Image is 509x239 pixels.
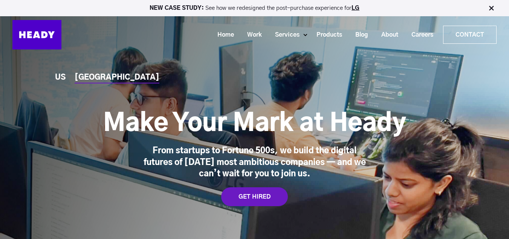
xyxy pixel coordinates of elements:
[103,109,406,139] h1: Make Your Mark at Heady
[372,28,402,42] a: About
[402,28,437,42] a: Careers
[443,26,496,43] a: Contact
[150,5,205,11] strong: NEW CASE STUDY:
[55,74,66,82] a: US
[3,5,506,11] p: See how we redesigned the post-purchase experience for
[266,28,303,42] a: Services
[221,187,288,206] a: GET HIRED
[138,145,371,180] div: From startups to Fortune 500s, we build the digital futures of [DATE] most ambitious companies — ...
[488,5,495,12] img: Close Bar
[69,26,497,44] div: Navigation Menu
[307,28,346,42] a: Products
[75,74,159,82] a: [GEOGRAPHIC_DATA]
[208,28,238,42] a: Home
[12,20,61,49] img: Heady_Logo_Web-01 (1)
[346,28,372,42] a: Blog
[352,5,359,11] a: LG
[238,28,266,42] a: Work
